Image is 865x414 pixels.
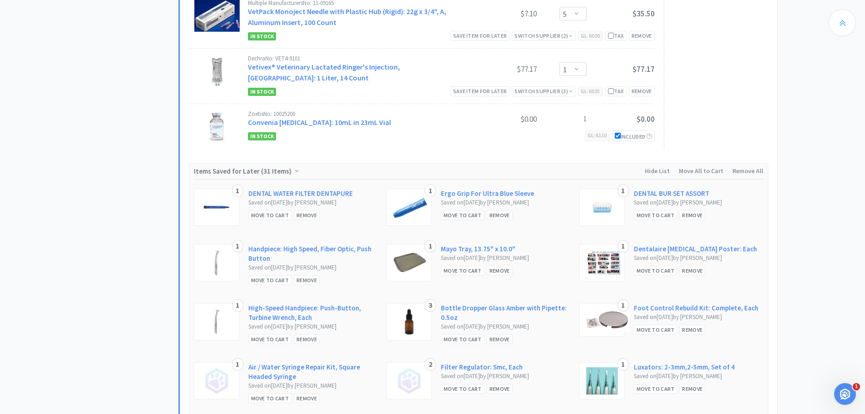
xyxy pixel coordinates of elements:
[487,210,513,220] div: Remove
[487,334,513,344] div: Remove
[583,114,587,125] span: 1
[634,313,763,322] div: Saved on [DATE] by [PERSON_NAME]
[608,87,624,95] div: Tax
[441,334,484,344] div: Move to Cart
[441,210,484,220] div: Move to Cart
[586,367,618,394] img: 4229c2da6340470c9552f007c58e190d_301063.png
[248,394,292,403] div: Move to Cart
[441,254,570,263] div: Saved on [DATE] by [PERSON_NAME]
[212,308,221,335] img: 67b25166e99f403fa45532761661b7ce_274526.png
[634,325,677,334] div: Move to Cart
[294,210,320,220] div: Remove
[248,275,292,285] div: Move to Cart
[194,167,294,175] span: Items Saved for Later ( )
[248,381,378,391] div: Saved on [DATE] by [PERSON_NAME]
[425,299,436,312] div: 3
[615,133,652,140] span: Included
[248,210,292,220] div: Move to Cart
[248,244,378,263] a: Handpiece: High Speed, Fiber Optic, Push Button
[248,32,276,40] span: In Stock
[248,7,446,27] a: VetPack Monoject Needle with Plastic Hub (Rigid): 22g x 3/4", A, Aluminum Insert, 100 Count
[633,9,655,19] span: $35.50
[487,384,513,394] div: Remove
[248,189,353,198] a: DENTAL WATER FILTER DENTAPURE
[679,167,723,175] span: Move All to Cart
[203,194,230,221] img: ba0a87b28f9c4136ad7262e66265243d_427965.png
[634,198,763,208] div: Saved on [DATE] by [PERSON_NAME]
[634,362,735,372] a: Luxators: 2-3mm,2-5mm, Set of 4
[634,254,763,263] div: Saved on [DATE] by [PERSON_NAME]
[584,249,622,276] img: 90e092074bd3403c888c91d6d98834fc_414281.png
[618,299,629,312] div: 1
[629,31,655,40] div: Remove
[679,325,705,334] div: Remove
[441,384,484,394] div: Move to Cart
[248,62,400,82] a: Vetivex® Veterinary Lactated Ringer's Injection, [GEOGRAPHIC_DATA]: 1 Liter, 14 Count
[441,372,570,381] div: Saved on [DATE] by [PERSON_NAME]
[391,249,428,276] img: 369e3e38ea094c5f82f0af28a3c99670_3023.png
[585,130,610,141] div: GL: 6110
[618,240,629,253] div: 1
[469,8,537,19] div: $7.10
[441,244,515,254] a: Mayo Tray, 13.75" x 10.0"
[248,111,469,117] div: Zoetis No: 10025200
[248,88,276,96] span: In Stock
[487,266,513,275] div: Remove
[248,55,469,61] div: Dechra No: VET4-9101
[441,322,570,332] div: Saved on [DATE] by [PERSON_NAME]
[634,189,709,198] a: DENTAL BUR SET ASSORT
[232,240,243,253] div: 1
[634,372,763,381] div: Saved on [DATE] by [PERSON_NAME]
[248,263,378,273] div: Saved on [DATE] by [PERSON_NAME]
[211,249,222,276] img: eb2cd71672d84fa48d1589d82016e7fe_260548.png
[404,308,415,335] img: 045499d740574983947d3e266470c86c_17834.png
[514,31,573,40] div: Switch Supplier ( 2 )
[248,303,378,322] a: High-Speed Handpiece: Push-Button, Turbine Wrench, Each
[618,185,629,197] div: 1
[395,367,423,394] img: no_image.png
[441,198,570,208] div: Saved on [DATE] by [PERSON_NAME]
[248,198,378,208] div: Saved on [DATE] by [PERSON_NAME]
[679,384,705,394] div: Remove
[294,394,320,403] div: Remove
[584,308,630,332] img: c11c519af0294e3c90c505d703860dd1_494696.png
[248,322,378,332] div: Saved on [DATE] by [PERSON_NAME]
[450,31,510,40] div: Save item for later
[441,189,534,198] a: Ergo Grip For Ultra Blue Sleeve
[263,167,289,175] span: 31 Items
[425,185,436,197] div: 1
[450,86,510,96] div: Save item for later
[634,266,677,275] div: Move to Cart
[514,87,573,95] div: Switch Supplier ( 3 )
[391,194,429,221] img: ce5edffa6ed140d894a0bfda78f47e8f_427934.png
[441,266,484,275] div: Move to Cart
[208,55,226,87] img: f7c1d23a951b48b39aeba5caabb2874c_573061.png
[608,31,624,40] div: Tax
[294,275,320,285] div: Remove
[578,86,603,96] div: GL: 6025
[294,334,320,344] div: Remove
[248,362,378,381] a: Air / Water Syringe Repair Kit, Square Headed Syringe
[232,299,243,312] div: 1
[634,384,677,394] div: Move to Cart
[205,111,229,143] img: de51d978d8d7494daec71a53465a7622_588940.png
[645,167,670,175] span: Hide List
[441,303,570,322] a: Bottle Dropper Glass Amber with Pipette: 0.5oz
[634,244,757,254] a: Dentalaire [MEDICAL_DATA] Poster: Each
[618,358,629,371] div: 1
[232,358,243,371] div: 1
[248,334,292,344] div: Move to Cart
[634,303,758,313] a: Foot Control Rebuild Kit: Complete, Each
[232,185,243,197] div: 1
[853,383,860,390] span: 1
[441,362,523,372] a: Filter Regulator: Smc, Each
[469,64,537,75] div: $77.17
[578,31,603,40] div: GL: 6020
[425,240,436,253] div: 1
[588,194,616,221] img: 1287bc8b1ed74e63802aa3a7be603cc6_280046.png
[834,383,856,405] iframe: Intercom live chat
[732,167,763,175] span: Remove All
[203,367,230,394] img: no_image.png
[248,118,391,127] a: Convenia [MEDICAL_DATA]: 10mL in 23mL Vial
[248,132,276,140] span: In Stock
